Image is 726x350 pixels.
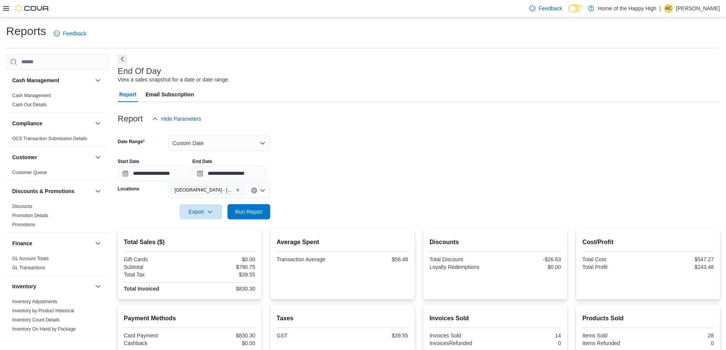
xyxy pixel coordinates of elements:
[12,213,48,219] span: Promotion Details
[649,340,714,346] div: 0
[12,153,92,161] button: Customer
[124,238,255,247] h2: Total Sales ($)
[277,332,341,339] div: GST
[118,54,127,64] button: Next
[118,139,145,145] label: Date Range
[526,1,565,16] a: Feedback
[12,240,92,247] button: Finance
[277,314,408,323] h2: Taxes
[6,134,109,146] div: Compliance
[118,76,229,84] div: View a sales snapshot for a date or date range.
[676,4,720,13] p: [PERSON_NAME]
[6,254,109,275] div: Finance
[12,308,74,314] span: Inventory by Product Historical
[12,283,92,290] button: Inventory
[124,264,188,270] div: Subtotal
[12,136,87,142] span: OCS Transaction Submission Details
[118,158,139,165] label: Start Date
[12,77,92,84] button: Cash Management
[430,314,561,323] h2: Invoices Sold
[260,187,266,193] button: Open list of options
[118,186,139,192] label: Locations
[430,238,561,247] h2: Discounts
[497,264,561,270] div: $0.00
[12,93,51,99] span: Cash Management
[124,340,188,346] div: Cashback
[15,5,50,12] img: Cova
[12,299,57,305] span: Inventory Adjustments
[192,158,212,165] label: End Date
[12,213,48,218] a: Promotion Details
[430,256,494,262] div: Total Discount
[582,256,647,262] div: Total Cost
[235,208,263,216] span: Run Report
[582,238,714,247] h2: Cost/Profit
[168,136,270,151] button: Custom Date
[430,340,494,346] div: InvoicesRefunded
[191,332,255,339] div: $830.30
[179,204,222,219] button: Export
[12,203,32,209] span: Discounts
[12,299,57,304] a: Inventory Adjustments
[497,340,561,346] div: 0
[6,91,109,112] div: Cash Management
[146,87,194,102] span: Email Subscription
[251,187,257,193] button: Clear input
[6,24,46,39] h1: Reports
[124,272,188,278] div: Total Tax
[12,136,87,141] a: OCS Transaction Submission Details
[93,239,103,248] button: Finance
[497,256,561,262] div: -$26.63
[12,170,47,175] a: Customer Queue
[12,222,35,227] a: Promotions
[184,204,218,219] span: Export
[191,272,255,278] div: $39.55
[228,204,270,219] button: Run Report
[582,332,647,339] div: Items Sold
[12,102,47,108] span: Cash Out Details
[118,114,143,123] h3: Report
[12,222,35,228] span: Promotions
[659,4,661,13] p: |
[12,283,36,290] h3: Inventory
[430,264,494,270] div: Loyalty Redemptions
[191,340,255,346] div: $0.00
[161,115,201,123] span: Hide Parameters
[12,102,47,107] a: Cash Out Details
[277,238,408,247] h2: Average Spent
[12,326,76,332] span: Inventory On Hand by Package
[582,314,714,323] h2: Products Sold
[12,169,47,176] span: Customer Queue
[12,240,32,247] h3: Finance
[124,314,255,323] h2: Payment Methods
[12,120,42,127] h3: Compliance
[12,120,92,127] button: Compliance
[568,5,584,13] input: Dark Mode
[192,166,266,181] input: Press the down key to open a popover containing a calendar.
[344,332,408,339] div: $39.55
[12,77,59,84] h3: Cash Management
[6,168,109,180] div: Customer
[12,187,74,195] h3: Discounts & Promotions
[277,256,341,262] div: Transaction Average
[664,4,673,13] div: Allan Cawthorne
[171,186,244,194] span: Sherwood Park - Wye Road - Fire & Flower
[582,264,647,270] div: Total Profit
[497,332,561,339] div: 14
[649,264,714,270] div: $243.48
[93,187,103,196] button: Discounts & Promotions
[124,286,159,292] strong: Total Invoiced
[12,204,32,209] a: Discounts
[93,76,103,85] button: Cash Management
[430,332,494,339] div: Invoices Sold
[12,317,60,323] a: Inventory Count Details
[12,93,51,98] a: Cash Management
[12,256,49,261] a: GL Account Totals
[51,26,89,41] a: Feedback
[582,340,647,346] div: Items Refunded
[119,87,136,102] span: Report
[12,265,45,270] a: GL Transactions
[538,5,562,12] span: Feedback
